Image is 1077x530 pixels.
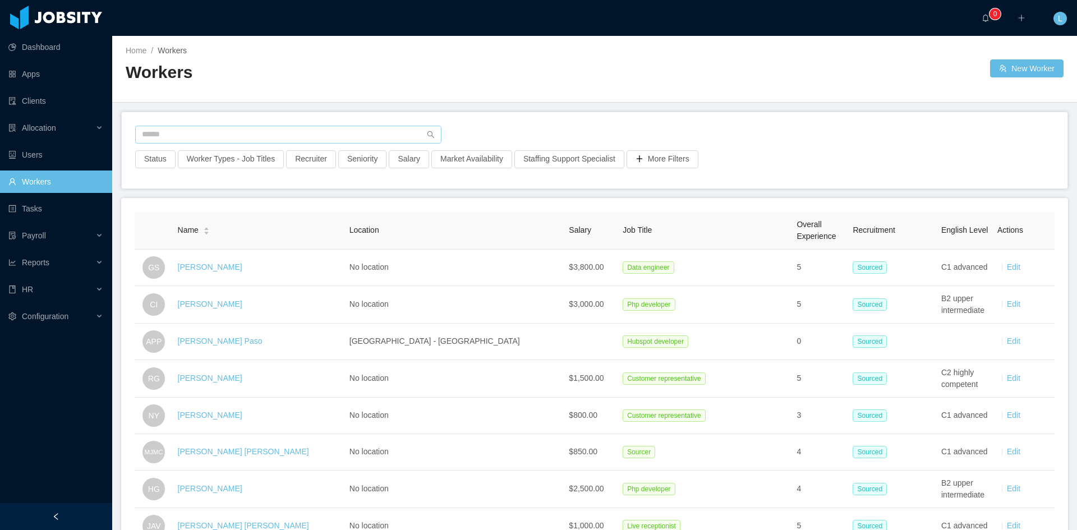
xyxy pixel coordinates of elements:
[937,286,993,324] td: B2 upper intermediate
[982,14,989,22] i: icon: bell
[623,298,675,311] span: Php developer
[126,46,146,55] a: Home
[853,374,891,382] a: Sourced
[1007,447,1020,456] a: Edit
[1007,521,1020,530] a: Edit
[8,259,16,266] i: icon: line-chart
[8,197,103,220] a: icon: profileTasks
[22,258,49,267] span: Reports
[1018,14,1025,22] i: icon: plus
[623,261,674,274] span: Data engineer
[569,411,597,420] span: $800.00
[338,150,386,168] button: Seniority
[623,372,705,385] span: Customer representative
[22,285,33,294] span: HR
[145,443,163,461] span: MJMC
[158,46,187,55] span: Workers
[853,409,887,422] span: Sourced
[569,484,604,493] span: $2,500.00
[792,360,848,398] td: 5
[937,398,993,434] td: C1 advanced
[345,471,565,508] td: No location
[22,231,46,240] span: Payroll
[345,250,565,286] td: No location
[22,312,68,321] span: Configuration
[569,521,604,530] span: $1,000.00
[389,150,429,168] button: Salary
[146,330,162,353] span: APP
[203,230,209,233] i: icon: caret-down
[148,478,160,500] span: HG
[797,220,836,241] span: Overall Experience
[8,232,16,239] i: icon: file-protect
[1007,484,1020,493] a: Edit
[8,170,103,193] a: icon: userWorkers
[8,90,103,112] a: icon: auditClients
[853,484,891,493] a: Sourced
[286,150,336,168] button: Recruiter
[22,123,56,132] span: Allocation
[427,131,435,139] i: icon: search
[853,483,887,495] span: Sourced
[989,8,1001,20] sup: 0
[178,447,309,456] a: [PERSON_NAME] [PERSON_NAME]
[792,324,848,360] td: 0
[792,471,848,508] td: 4
[203,225,210,233] div: Sort
[151,46,153,55] span: /
[792,286,848,324] td: 5
[345,434,565,471] td: No location
[8,144,103,166] a: icon: robotUsers
[8,124,16,132] i: icon: solution
[1007,337,1020,345] a: Edit
[853,299,891,308] a: Sourced
[569,374,604,382] span: $1,500.00
[345,398,565,434] td: No location
[1058,12,1062,25] span: L
[178,521,309,530] a: [PERSON_NAME] [PERSON_NAME]
[853,521,891,530] a: Sourced
[345,324,565,360] td: [GEOGRAPHIC_DATA] - [GEOGRAPHIC_DATA]
[148,256,159,279] span: GS
[623,483,675,495] span: Php developer
[203,226,209,229] i: icon: caret-up
[178,299,242,308] a: [PERSON_NAME]
[627,150,698,168] button: icon: plusMore Filters
[623,409,705,422] span: Customer representative
[1007,299,1020,308] a: Edit
[150,293,158,316] span: CI
[178,150,284,168] button: Worker Types - Job Titles
[1007,374,1020,382] a: Edit
[792,434,848,471] td: 4
[569,299,604,308] span: $3,000.00
[853,261,887,274] span: Sourced
[349,225,379,234] span: Location
[126,61,595,84] h2: Workers
[178,374,242,382] a: [PERSON_NAME]
[853,446,887,458] span: Sourced
[937,434,993,471] td: C1 advanced
[853,225,895,234] span: Recruitment
[623,446,655,458] span: Sourcer
[431,150,512,168] button: Market Availability
[853,262,891,271] a: Sourced
[792,250,848,286] td: 5
[178,224,199,236] span: Name
[997,225,1023,234] span: Actions
[8,312,16,320] i: icon: setting
[937,250,993,286] td: C1 advanced
[990,59,1064,77] button: icon: usergroup-addNew Worker
[853,411,891,420] a: Sourced
[178,411,242,420] a: [PERSON_NAME]
[178,484,242,493] a: [PERSON_NAME]
[1007,262,1020,271] a: Edit
[178,262,242,271] a: [PERSON_NAME]
[937,471,993,508] td: B2 upper intermediate
[792,398,848,434] td: 3
[149,404,159,427] span: NY
[569,262,604,271] span: $3,800.00
[345,286,565,324] td: No location
[623,225,652,234] span: Job Title
[853,447,891,456] a: Sourced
